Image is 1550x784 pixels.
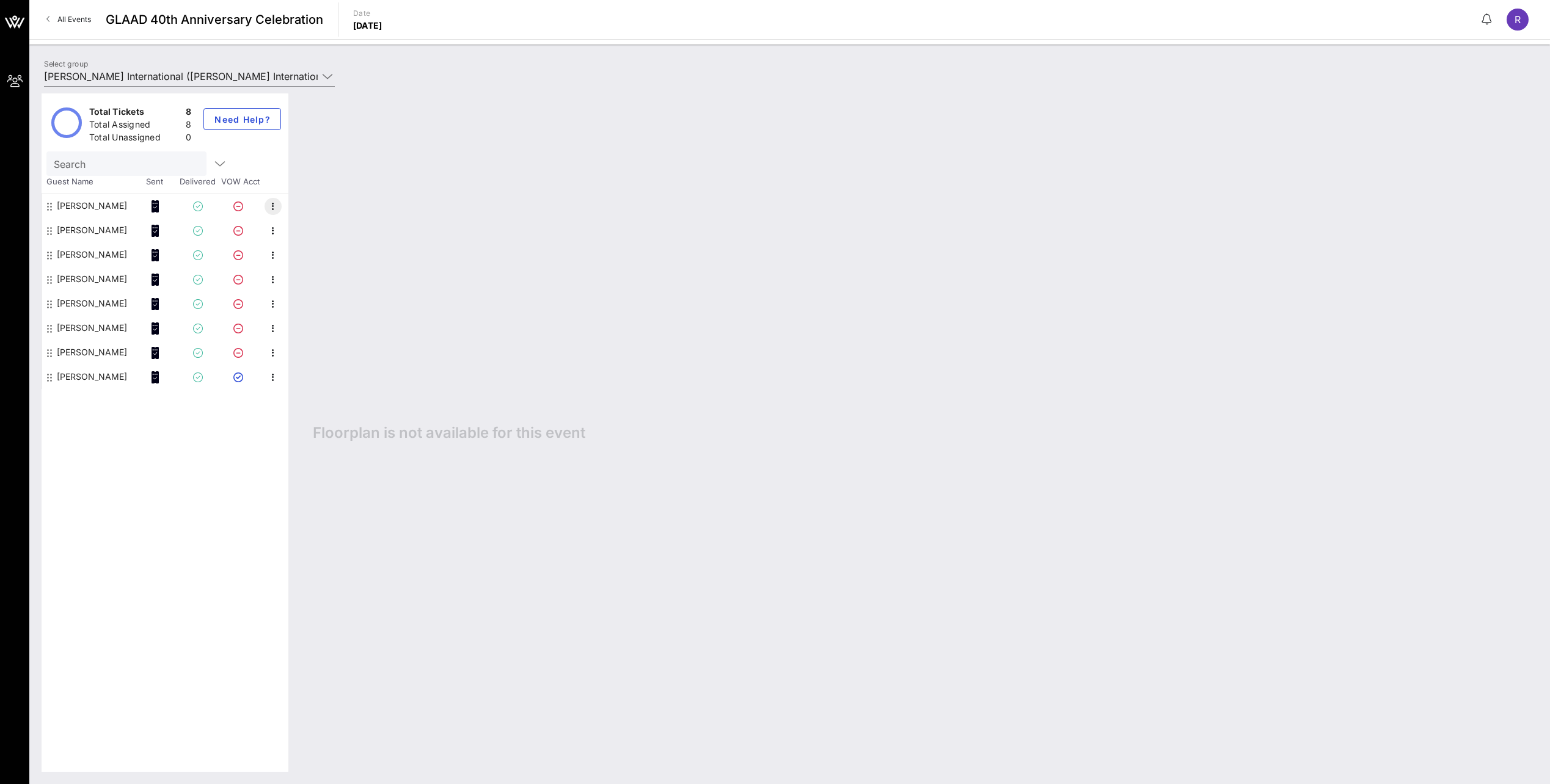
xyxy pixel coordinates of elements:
[44,59,88,68] label: Select group
[176,176,219,188] span: Delivered
[57,15,91,24] span: All Events
[89,106,181,121] div: Total Tickets
[214,114,271,125] span: Need Help?
[57,316,127,340] div: Oliver Berman
[186,131,191,147] div: 0
[57,340,127,365] div: Patrick Opdyke
[57,218,127,242] div: Lisa Rechsteiner
[89,131,181,147] div: Total Unassigned
[57,194,127,218] div: Cam Henderson
[39,10,98,29] a: All Events
[57,291,127,316] div: Moyer McCoy
[219,176,261,188] span: VOW Acct
[353,7,382,20] p: Date
[57,267,127,291] div: Matthew Sheaff
[89,118,181,134] div: Total Assigned
[57,242,127,267] div: Matthew Gregson
[353,20,382,32] p: [DATE]
[186,118,191,134] div: 8
[57,365,127,389] div: Reginald Nash
[203,108,281,130] button: Need Help?
[1515,13,1521,26] span: R
[133,176,176,188] span: Sent
[313,424,585,442] span: Floorplan is not available for this event
[106,10,323,29] span: GLAAD 40th Anniversary Celebration
[1507,9,1529,31] div: R
[186,106,191,121] div: 8
[42,176,133,188] span: Guest Name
